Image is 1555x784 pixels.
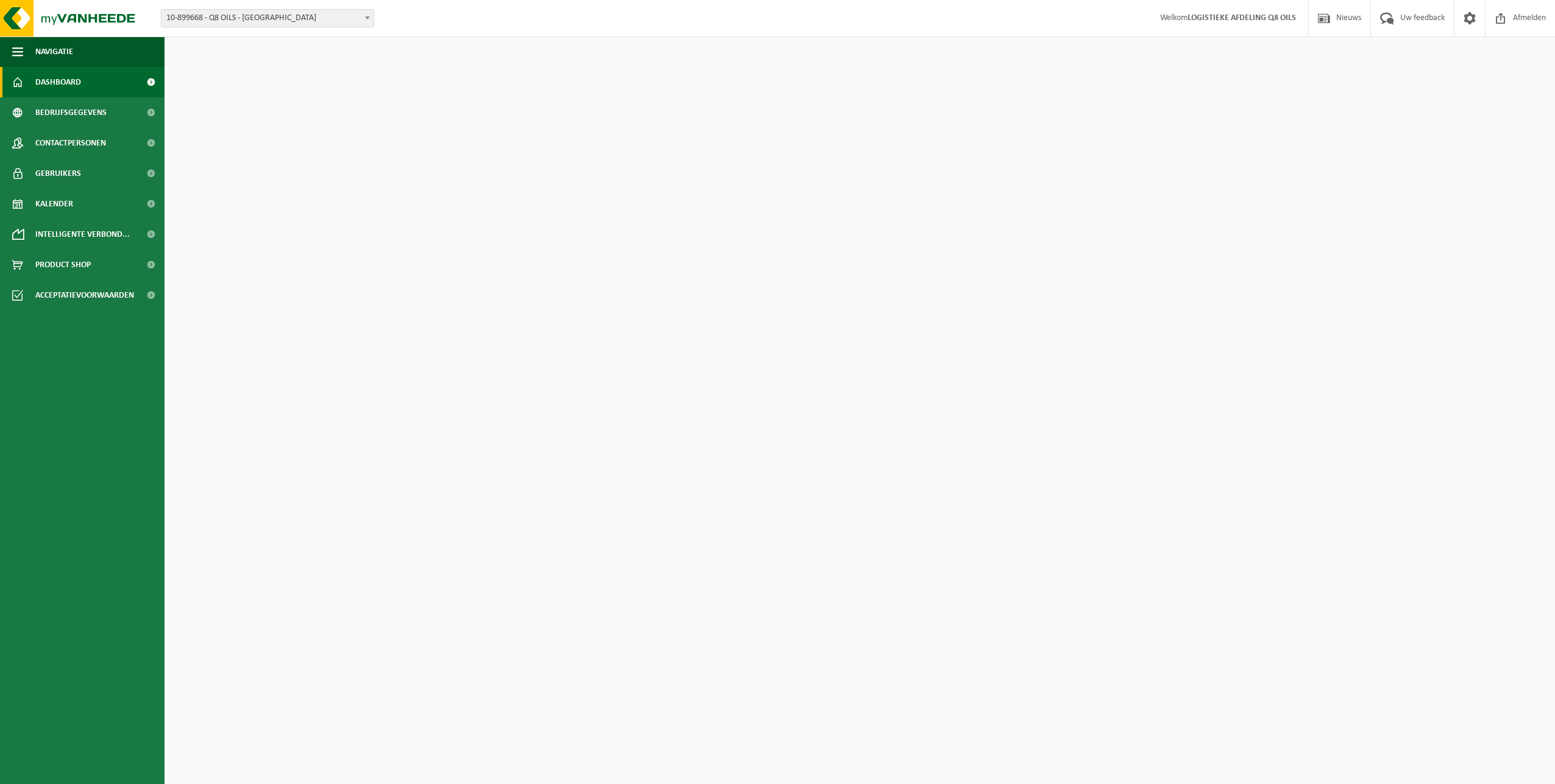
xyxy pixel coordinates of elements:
span: Product Shop [35,250,91,280]
span: Navigatie [35,37,73,67]
strong: LOGISTIEKE AFDELING Q8 OILS [1188,13,1296,23]
span: 10-899668 - Q8 OILS - ANTWERPEN [161,10,374,27]
span: Dashboard [35,67,81,97]
span: Gebruikers [35,158,81,189]
span: 10-899668 - Q8 OILS - ANTWERPEN [161,9,374,27]
span: Contactpersonen [35,128,106,158]
span: Kalender [35,189,73,219]
span: Bedrijfsgegevens [35,97,107,128]
span: Acceptatievoorwaarden [35,280,134,310]
span: Intelligente verbond... [35,219,130,250]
